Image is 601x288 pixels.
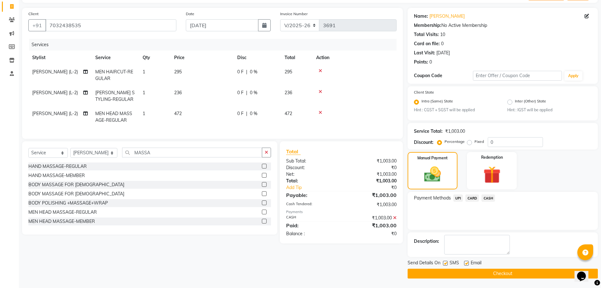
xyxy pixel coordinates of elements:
[341,215,401,221] div: ₹1,003.00
[281,184,351,191] a: Add Tip
[237,110,244,117] span: 0 F
[440,31,445,38] div: 10
[351,184,401,191] div: ₹0
[414,22,592,29] div: No Active Membership
[237,89,244,96] span: 0 F
[95,90,135,102] span: [PERSON_NAME] STYLING-REGULAR
[237,69,244,75] span: 0 F
[45,19,176,31] input: Search by Name/Mobile/Email/Code
[414,31,439,38] div: Total Visits:
[471,260,481,267] span: Email
[429,59,432,65] div: 0
[465,194,479,202] span: CARD
[341,201,401,208] div: ₹1,003.00
[285,69,292,75] span: 295
[281,230,341,237] div: Balance :
[281,164,341,171] div: Discount:
[414,22,441,29] div: Membership:
[408,269,598,279] button: Checkout
[280,11,308,17] label: Invoice Number
[28,191,124,197] div: BODY MASSAGE FOR [DEMOGRAPHIC_DATA]
[445,128,465,135] div: ₹1,003.00
[32,69,78,75] span: [PERSON_NAME] (L-2)
[341,171,401,178] div: ₹1,003.00
[341,191,401,199] div: ₹1,003.00
[450,260,459,267] span: SMS
[341,222,401,229] div: ₹1,003.00
[250,89,257,96] span: 0 %
[481,155,503,160] label: Redemption
[507,107,592,113] small: Hint : IGST will be applied
[312,51,397,65] th: Action
[28,51,91,65] th: Stylist
[436,50,450,56] div: [DATE]
[341,178,401,184] div: ₹1,003.00
[186,11,194,17] label: Date
[574,263,595,282] iframe: chat widget
[414,40,440,47] div: Card on file:
[28,200,108,206] div: BODY POLISHING +MASSAGE+WRAP
[250,110,257,117] span: 0 %
[478,164,506,186] img: _gift.svg
[473,71,562,81] input: Enter Offer / Coupon Code
[419,165,446,184] img: _cash.svg
[28,172,85,179] div: HAND MASSAGE-MEMBER
[564,71,582,81] button: Apply
[28,163,87,170] div: HAND MASSAGE-REGULAR
[143,69,145,75] span: 1
[414,238,439,245] div: Description:
[233,51,281,65] th: Disc
[286,148,301,155] span: Total
[28,209,97,216] div: MEN HEAD MASSAGE-REGULAR
[285,111,292,116] span: 472
[143,111,145,116] span: 1
[414,13,428,20] div: Name:
[414,107,498,113] small: Hint : CGST + SGST will be applied
[28,218,95,225] div: MEN HEAD MASSAGE-MEMBER
[445,139,465,144] label: Percentage
[341,164,401,171] div: ₹0
[281,201,341,208] div: Cash Tendered:
[441,40,444,47] div: 0
[281,51,312,65] th: Total
[414,89,434,95] label: Client State
[122,148,262,157] input: Search or Scan
[170,51,233,65] th: Price
[28,181,124,188] div: BODY MASSAGE FOR [DEMOGRAPHIC_DATA]
[285,90,292,95] span: 236
[174,111,182,116] span: 472
[246,69,247,75] span: |
[286,209,396,215] div: Payments
[28,11,38,17] label: Client
[281,215,341,221] div: CASH
[95,111,132,123] span: MEN HEAD MASSAGE-REGULAR
[341,230,401,237] div: ₹0
[32,111,78,116] span: [PERSON_NAME] (L-2)
[281,191,341,199] div: Payable:
[246,89,247,96] span: |
[91,51,139,65] th: Service
[281,222,341,229] div: Paid:
[143,90,145,95] span: 1
[421,98,453,106] label: Intra (Same) State
[414,128,443,135] div: Service Total:
[95,69,133,81] span: MEN HAIRCUT-REGULAR
[250,69,257,75] span: 0 %
[474,139,484,144] label: Fixed
[174,69,182,75] span: 295
[281,178,341,184] div: Total:
[481,194,495,202] span: CASH
[139,51,170,65] th: Qty
[414,139,433,146] div: Discount:
[246,110,247,117] span: |
[414,195,451,201] span: Payment Methods
[281,171,341,178] div: Net:
[28,19,46,31] button: +91
[281,158,341,164] div: Sub Total:
[414,72,473,79] div: Coupon Code
[414,59,428,65] div: Points:
[417,155,448,161] label: Manual Payment
[408,260,440,267] span: Send Details On
[32,90,78,95] span: [PERSON_NAME] (L-2)
[414,50,435,56] div: Last Visit:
